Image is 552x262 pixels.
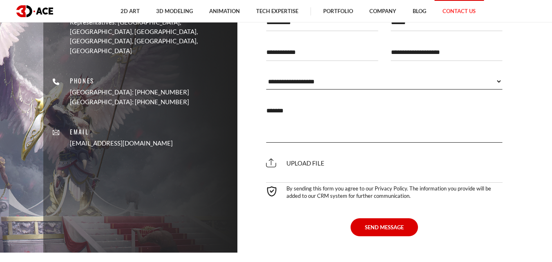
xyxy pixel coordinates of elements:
a: [EMAIL_ADDRESS][DOMAIN_NAME] [70,139,173,148]
div: By sending this form you agree to our Privacy Policy. The information you provide will be added t... [266,182,503,199]
p: [GEOGRAPHIC_DATA]: [PHONE_NUMBER] [70,88,189,97]
button: SEND MESSAGE [351,218,418,236]
img: logo dark [16,5,53,17]
p: Email [70,127,173,137]
p: [GEOGRAPHIC_DATA]: [PHONE_NUMBER] [70,97,189,107]
span: Upload file [266,159,324,167]
p: Representatives: [GEOGRAPHIC_DATA], [GEOGRAPHIC_DATA], [GEOGRAPHIC_DATA], [GEOGRAPHIC_DATA], [GEO... [70,18,231,56]
p: Phones [70,76,189,85]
